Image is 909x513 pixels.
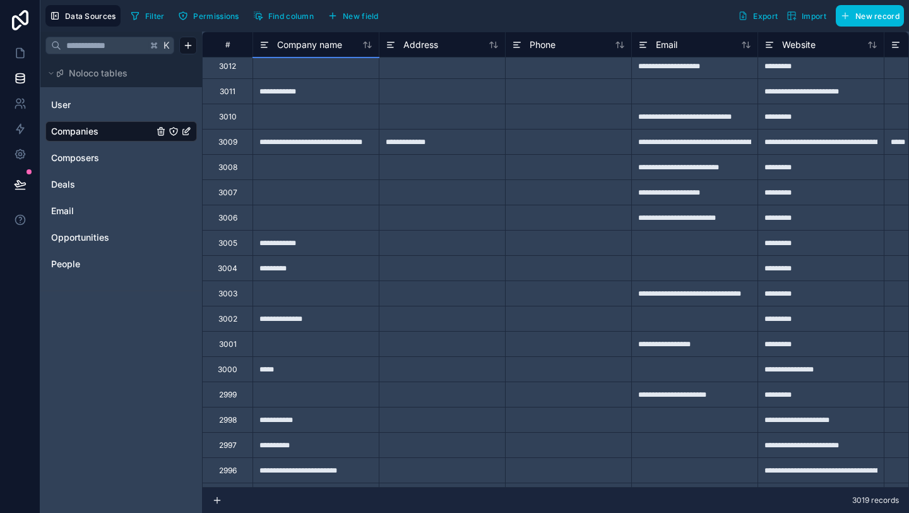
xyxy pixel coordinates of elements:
[343,11,379,21] span: New field
[219,61,236,71] div: 3012
[51,125,98,138] span: Companies
[174,6,248,25] a: Permissions
[219,440,237,450] div: 2997
[51,231,109,244] span: Opportunities
[145,11,165,21] span: Filter
[51,178,75,191] span: Deals
[852,495,899,505] span: 3019 records
[174,6,243,25] button: Permissions
[51,231,153,244] a: Opportunities
[51,152,99,164] span: Composers
[219,415,237,425] div: 2998
[831,5,904,27] a: New record
[45,148,197,168] div: Composers
[212,40,243,49] div: #
[45,64,189,82] button: Noloco tables
[45,95,197,115] div: User
[218,289,237,299] div: 3003
[45,121,197,142] div: Companies
[403,39,438,51] span: Address
[51,125,153,138] a: Companies
[734,5,782,27] button: Export
[249,6,318,25] button: Find column
[45,254,197,274] div: People
[219,112,237,122] div: 3010
[51,258,153,270] a: People
[193,11,239,21] span: Permissions
[45,227,197,248] div: Opportunities
[218,314,237,324] div: 3002
[45,201,197,221] div: Email
[836,5,904,27] button: New record
[51,152,153,164] a: Composers
[218,162,237,172] div: 3008
[51,99,153,111] a: User
[218,188,237,198] div: 3007
[218,365,237,375] div: 3000
[162,41,171,50] span: K
[219,390,237,400] div: 2999
[782,5,831,27] button: Import
[218,263,237,274] div: 3004
[218,213,237,223] div: 3006
[126,6,169,25] button: Filter
[51,258,80,270] span: People
[51,205,74,217] span: Email
[219,339,237,349] div: 3001
[656,39,677,51] span: Email
[51,205,153,217] a: Email
[782,39,816,51] span: Website
[753,11,778,21] span: Export
[45,174,197,195] div: Deals
[51,99,71,111] span: User
[220,87,235,97] div: 3011
[218,238,237,248] div: 3005
[218,137,237,147] div: 3009
[51,178,153,191] a: Deals
[530,39,555,51] span: Phone
[69,67,128,80] span: Noloco tables
[268,11,314,21] span: Find column
[277,39,342,51] span: Company name
[219,466,237,476] div: 2996
[323,6,383,25] button: New field
[65,11,116,21] span: Data Sources
[855,11,900,21] span: New record
[45,5,121,27] button: Data Sources
[802,11,826,21] span: Import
